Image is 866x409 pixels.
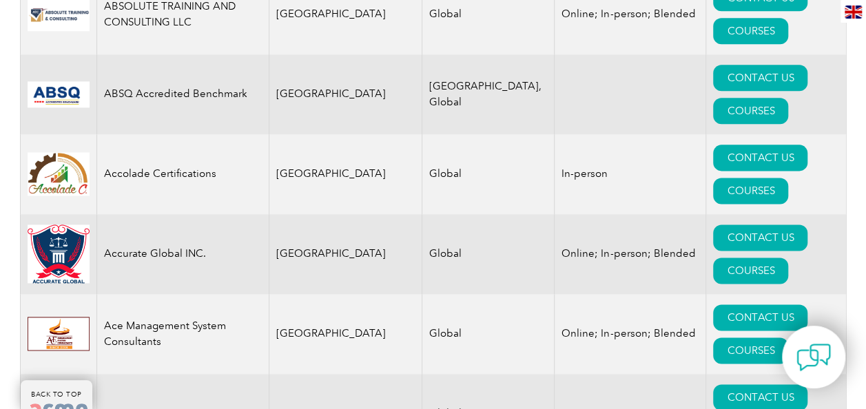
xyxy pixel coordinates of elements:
td: In-person [555,134,706,214]
img: a034a1f6-3919-f011-998a-0022489685a1-logo.png [28,224,90,284]
a: CONTACT US [713,145,807,171]
td: [GEOGRAPHIC_DATA] [269,54,422,134]
td: [GEOGRAPHIC_DATA] [269,134,422,214]
img: contact-chat.png [796,340,831,375]
td: Accolade Certifications [96,134,269,214]
td: Online; In-person; Blended [555,294,706,374]
td: [GEOGRAPHIC_DATA], Global [422,54,555,134]
td: [GEOGRAPHIC_DATA] [269,214,422,294]
a: BACK TO TOP [21,380,92,409]
a: COURSES [713,18,788,44]
a: COURSES [713,98,788,124]
td: Ace Management System Consultants [96,294,269,374]
td: ABSQ Accredited Benchmark [96,54,269,134]
a: CONTACT US [713,65,807,91]
td: [GEOGRAPHIC_DATA] [269,294,422,374]
a: COURSES [713,337,788,364]
a: COURSES [713,258,788,284]
img: en [845,6,862,19]
a: COURSES [713,178,788,204]
img: cc24547b-a6e0-e911-a812-000d3a795b83-logo.png [28,81,90,107]
td: Online; In-person; Blended [555,214,706,294]
a: CONTACT US [713,224,807,251]
td: Accurate Global INC. [96,214,269,294]
td: Global [422,214,555,294]
img: 1a94dd1a-69dd-eb11-bacb-002248159486-logo.jpg [28,152,90,196]
a: CONTACT US [713,304,807,331]
img: 306afd3c-0a77-ee11-8179-000d3ae1ac14-logo.jpg [28,317,90,350]
td: Global [422,294,555,374]
td: Global [422,134,555,214]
